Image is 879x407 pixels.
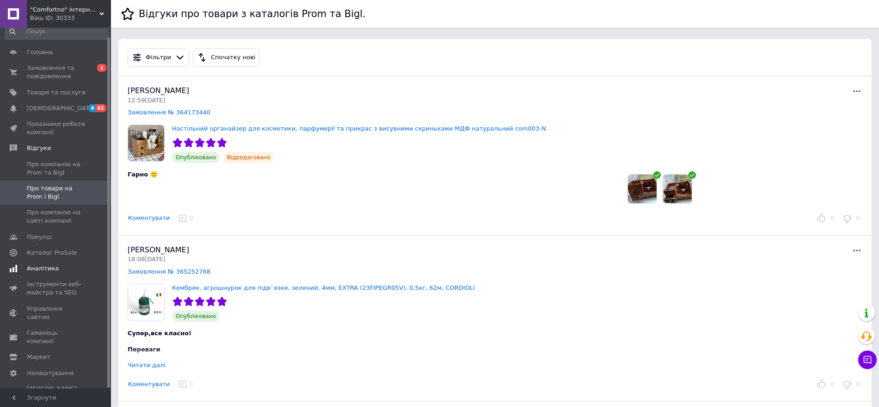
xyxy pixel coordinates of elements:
[27,280,86,297] span: Інструменти веб-майстра та SEO
[128,330,191,337] span: Супер,все класно!
[209,53,257,63] div: Спочатку нові
[88,104,96,112] span: 4
[128,213,170,223] button: Коментувати
[128,86,189,95] span: [PERSON_NAME]
[172,125,546,132] a: Настільний органайзер для косметики, парфумерії та прикрас з висувними скриньками МДФ натуральний...
[5,23,109,40] input: Пошук
[27,88,86,97] span: Товари та послуги
[27,329,86,345] span: Гаманець компанії
[128,97,165,104] span: 12:59[DATE]
[128,268,210,275] a: Замовлення № 365252768
[172,311,220,322] span: Опубліковано
[27,369,74,377] span: Налаштування
[128,48,189,67] button: Фільтри
[128,284,164,320] img: Кембрик, агрошнурок для підв`язки, зелений, 4мм, EXTRA (23FIPEGR05V), 0,5кг, 62м, CORDIOLI
[128,357,613,366] div: Зручність у використанні
[128,256,165,263] span: 18:08[DATE]
[858,351,877,369] button: Чат з покупцем
[27,264,59,273] span: Аналітика
[172,152,220,163] span: Опубліковано
[27,233,52,241] span: Покупці
[27,353,50,361] span: Маркет
[139,8,366,19] h1: Відгуки про товари з каталогів Prom та Bigl.
[144,53,173,63] div: Фільтри
[27,120,86,137] span: Показники роботи компанії
[27,48,53,56] span: Головна
[128,346,160,353] span: Переваги
[128,109,210,116] a: Замовлення № 364173440
[96,104,106,112] span: 42
[193,48,259,67] button: Спочатку нові
[128,245,189,254] span: [PERSON_NAME]
[128,380,170,389] button: Коментувати
[30,6,99,14] span: "Comfortno" інтернет-магазин комфортного шопінгу
[223,152,274,163] span: Відредаговано
[27,305,86,321] span: Управління сайтом
[27,104,95,113] span: [DEMOGRAPHIC_DATA]
[128,171,158,178] span: Гарно 🙂
[128,362,166,369] div: Читати далі
[172,284,475,291] a: Кембрик, агрошнурок для підв`язки, зелений, 4мм, EXTRA (23FIPEGR05V), 0,5кг, 62м, CORDIOLI
[27,249,77,257] span: Каталог ProSale
[128,125,164,161] img: Настільний органайзер для косметики, парфумерії та прикрас з висувними скриньками МДФ натуральний...
[27,184,86,201] span: Про товари на Prom і Bigl
[30,14,111,22] div: Ваш ID: 30333
[27,144,51,152] span: Відгуки
[27,160,86,177] span: Про компанію на Prom та Bigl
[27,64,86,81] span: Замовлення та повідомлення
[97,64,106,72] span: 1
[27,208,86,225] span: Про компанію на сайті компанії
